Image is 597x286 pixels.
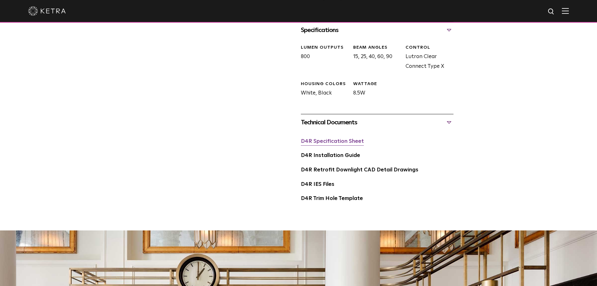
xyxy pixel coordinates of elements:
a: D4R Trim Hole Template [301,196,363,201]
a: D4R Installation Guide [301,153,360,158]
div: WATTAGE [353,81,401,87]
img: Hamburger%20Nav.svg [562,8,569,14]
div: Beam Angles [353,45,401,51]
a: D4R Specification Sheet [301,139,364,144]
div: White, Black [296,81,348,98]
div: Technical Documents [301,117,453,127]
div: LUMEN OUTPUTS [301,45,348,51]
div: HOUSING COLORS [301,81,348,87]
div: Lutron Clear Connect Type X [401,45,453,72]
a: D4R IES Files [301,182,334,187]
div: 15, 25, 40, 60, 90 [348,45,401,72]
a: D4R Retrofit Downlight CAD Detail Drawings [301,167,418,173]
div: 800 [296,45,348,72]
div: Specifications [301,25,453,35]
img: ketra-logo-2019-white [28,6,66,16]
div: 8.5W [348,81,401,98]
div: CONTROL [406,45,453,51]
img: search icon [547,8,555,16]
